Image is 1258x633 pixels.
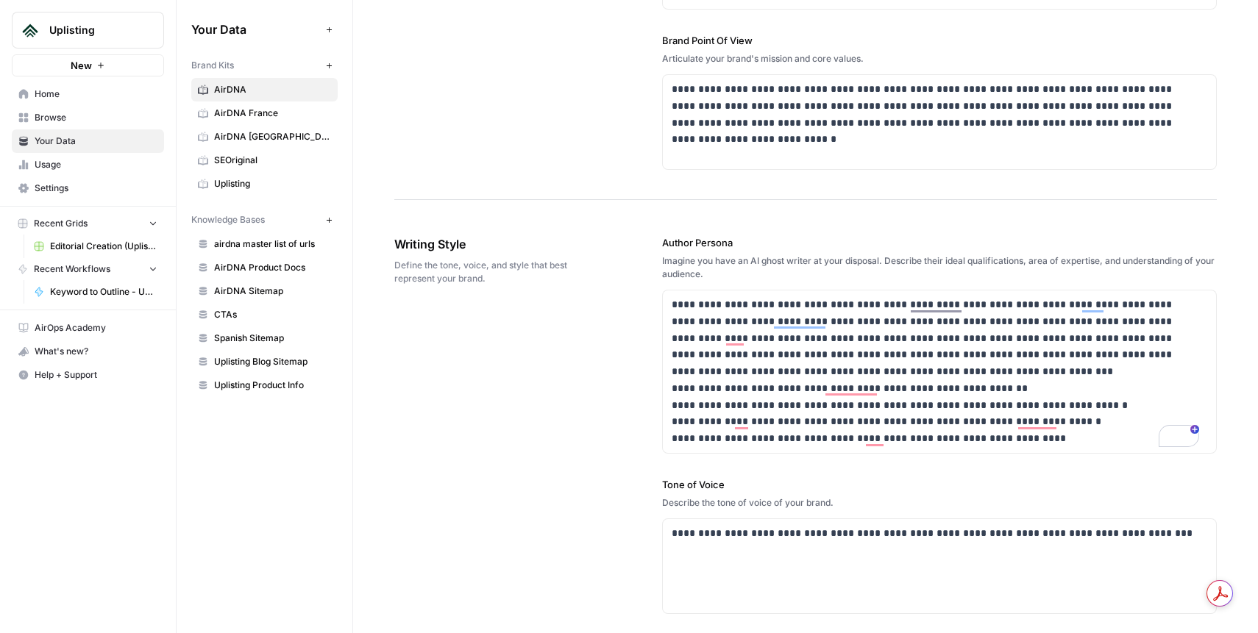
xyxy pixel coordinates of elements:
a: AirDNA Sitemap [191,279,338,303]
div: To enrich screen reader interactions, please activate Accessibility in Grammarly extension settings [663,290,1217,453]
a: Uplisting Blog Sitemap [191,350,338,373]
button: Help + Support [12,363,164,387]
span: Settings [35,182,157,195]
span: AirDNA Sitemap [214,285,331,298]
span: Uplisting [49,23,138,37]
div: Describe the tone of voice of your brand. [662,496,1218,509]
span: Uplisting [214,177,331,190]
a: AirDNA [191,78,338,101]
span: Editorial Creation (Uplisting) [50,240,157,253]
span: Knowledge Bases [191,213,265,226]
span: CTAs [214,308,331,321]
a: Uplisting Product Info [191,373,338,397]
span: AirDNA [214,83,331,96]
button: Workspace: Uplisting [12,12,164,49]
span: Uplisting Product Info [214,379,331,392]
span: New [71,58,92,73]
button: Recent Grids [12,212,164,235]
span: Usage [35,158,157,171]
span: Keyword to Outline - Uplisting [50,285,157,298]
a: Home [12,82,164,106]
span: Writing Style [394,235,580,253]
a: Spanish Sitemap [191,326,338,350]
a: Keyword to Outline - Uplisting [27,280,164,304]
span: Your Data [191,21,320,38]
label: Tone of Voice [662,477,1218,492]
label: Brand Point Of View [662,33,1218,48]
a: Browse [12,106,164,129]
span: AirDNA [GEOGRAPHIC_DATA] [214,130,331,143]
a: AirDNA [GEOGRAPHIC_DATA] [191,125,338,149]
a: Usage [12,153,164,176]
span: Your Data [35,135,157,148]
span: Spanish Sitemap [214,332,331,345]
span: Browse [35,111,157,124]
span: AirDNA France [214,107,331,120]
span: AirDNA Product Docs [214,261,331,274]
button: What's new? [12,340,164,363]
span: AirOps Academy [35,321,157,335]
div: What's new? [13,340,163,362]
a: Editorial Creation (Uplisting) [27,235,164,258]
span: Home [35,87,157,101]
span: Brand Kits [191,59,234,72]
span: Uplisting Blog Sitemap [214,355,331,368]
a: CTAs [191,303,338,326]
span: Define the tone, voice, and style that best represent your brand. [394,259,580,285]
span: SEOriginal [214,154,331,167]
a: AirDNA Product Docs [191,256,338,279]
span: Recent Grids [34,217,88,230]
a: SEOriginal [191,149,338,172]
span: airdna master list of urls [214,237,331,251]
img: Uplisting Logo [17,17,43,43]
span: Recent Workflows [34,262,110,276]
button: New [12,54,164,76]
a: Your Data [12,129,164,153]
a: Settings [12,176,164,200]
div: Articulate your brand's mission and core values. [662,52,1218,65]
button: Recent Workflows [12,258,164,280]
a: AirDNA France [191,101,338,125]
a: Uplisting [191,172,338,196]
span: Help + Support [35,368,157,382]
a: AirOps Academy [12,316,164,340]
div: Imagine you have an AI ghost writer at your disposal. Describe their ideal qualifications, area o... [662,254,1218,281]
label: Author Persona [662,235,1218,250]
a: airdna master list of urls [191,232,338,256]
